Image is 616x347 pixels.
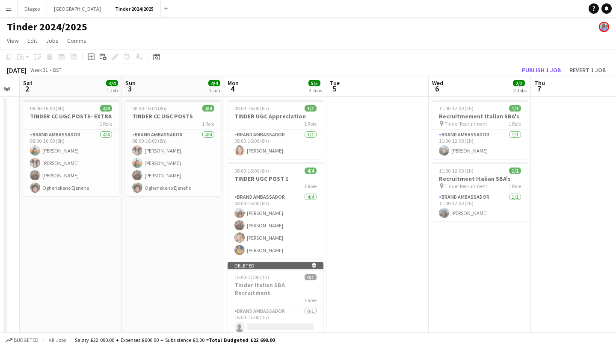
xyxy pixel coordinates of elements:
[106,80,118,86] span: 4/4
[125,112,221,120] h3: TINDER CC UGC POSTS
[226,84,239,94] span: 4
[432,112,528,120] h3: Recruitmement Italian SBA's
[100,121,112,127] span: 1 Role
[28,67,50,73] span: Week 31
[432,192,528,221] app-card-role: Brand Ambassador1/111:00-12:00 (1h)[PERSON_NAME]
[518,65,564,76] button: Publish 1 job
[432,175,528,182] h3: Recruitment Italian SBA's
[228,112,323,120] h3: TINDER UGC Appreciation
[7,37,19,44] span: View
[67,37,86,44] span: Comms
[53,67,62,73] div: BST
[208,80,220,86] span: 4/4
[432,162,528,221] app-job-card: 11:00-12:00 (1h)1/1Recruitment Italian SBA's Tinder Recruitment1 RoleBrand Ambassador1/111:00-12:...
[47,337,68,343] span: All jobs
[42,35,62,46] a: Jobs
[46,37,59,44] span: Jobs
[75,337,275,343] div: Salary £22 090.00 + Expenses £600.00 + Subsistence £0.00 =
[439,105,474,112] span: 11:00-12:00 (1h)
[64,35,90,46] a: Comms
[431,84,443,94] span: 6
[228,306,323,335] app-card-role: Brand Ambassador0/116:00-17:00 (1h)
[209,337,275,343] span: Total Budgeted £22 690.00
[47,0,108,17] button: [GEOGRAPHIC_DATA]
[234,105,269,112] span: 08:00-16:00 (8h)
[566,65,609,76] button: Revert 1 job
[100,105,112,112] span: 4/4
[18,0,47,17] button: Diageo
[509,105,521,112] span: 1/1
[533,84,545,94] span: 7
[7,66,27,74] div: [DATE]
[534,79,545,87] span: Thu
[125,100,221,196] app-job-card: 08:00-16:00 (8h)4/4TINDER CC UGC POSTS1 RoleBrand Ambassador4/408:00-16:00 (8h)[PERSON_NAME][PERS...
[304,121,317,127] span: 1 Role
[444,121,487,127] span: Tinder Recruitment
[513,87,527,94] div: 2 Jobs
[305,105,317,112] span: 1/1
[439,168,474,174] span: 11:00-12:00 (1h)
[599,22,609,32] app-user-avatar: Lucy Hillier
[22,84,33,94] span: 2
[107,87,118,94] div: 1 Job
[432,100,528,159] app-job-card: 11:00-12:00 (1h)1/1Recruitmement Italian SBA's Tinder Recruitment1 RoleBrand Ambassador1/111:00-1...
[234,274,269,280] span: 16:00-17:00 (1h)
[228,162,323,259] app-job-card: 08:00-16:00 (8h)4/4TINDER UGC POST 11 RoleBrand Ambassador4/408:00-16:00 (8h)[PERSON_NAME][PERSON...
[305,168,317,174] span: 4/4
[308,80,320,86] span: 5/5
[7,21,87,33] h1: Tinder 2024/2025
[108,0,161,17] button: Tinder 2024/2025
[3,35,22,46] a: View
[209,87,220,94] div: 1 Job
[228,79,239,87] span: Mon
[228,130,323,159] app-card-role: Brand Ambassador1/108:00-16:00 (8h)[PERSON_NAME]
[23,130,119,196] app-card-role: Brand Ambassador4/408:00-16:00 (8h)[PERSON_NAME][PERSON_NAME][PERSON_NAME]Oghenekeno Ejeneha
[24,35,41,46] a: Edit
[228,175,323,182] h3: TINDER UGC POST 1
[23,112,119,120] h3: TINDER CC UGC POSTS- EXTRA
[132,105,167,112] span: 08:00-16:00 (8h)
[124,84,136,94] span: 3
[444,183,487,189] span: Tinder Recruitment
[329,84,340,94] span: 5
[228,192,323,259] app-card-role: Brand Ambassador4/408:00-16:00 (8h)[PERSON_NAME][PERSON_NAME][PERSON_NAME][PERSON_NAME]
[27,37,37,44] span: Edit
[509,168,521,174] span: 1/1
[228,262,323,269] div: Deleted
[309,87,322,94] div: 2 Jobs
[125,79,136,87] span: Sun
[305,274,317,280] span: 0/1
[330,79,340,87] span: Tue
[228,281,323,297] h3: Tinder Italian SBA Recruitment
[125,130,221,196] app-card-role: Brand Ambassador4/408:00-16:00 (8h)[PERSON_NAME][PERSON_NAME][PERSON_NAME]Oghenekeno Ejeneha
[14,337,38,343] span: Budgeted
[513,80,525,86] span: 2/2
[202,105,214,112] span: 4/4
[432,130,528,159] app-card-role: Brand Ambassador1/111:00-12:00 (1h)[PERSON_NAME]
[234,168,269,174] span: 08:00-16:00 (8h)
[228,100,323,159] app-job-card: 08:00-16:00 (8h)1/1TINDER UGC Appreciation1 RoleBrand Ambassador1/108:00-16:00 (8h)[PERSON_NAME]
[509,183,521,189] span: 1 Role
[23,100,119,196] app-job-card: 08:00-16:00 (8h)4/4TINDER CC UGC POSTS- EXTRA1 RoleBrand Ambassador4/408:00-16:00 (8h)[PERSON_NAM...
[304,297,317,303] span: 1 Role
[202,121,214,127] span: 1 Role
[432,79,443,87] span: Wed
[23,79,33,87] span: Sat
[304,183,317,189] span: 1 Role
[509,121,521,127] span: 1 Role
[4,335,40,345] button: Budgeted
[30,105,65,112] span: 08:00-16:00 (8h)
[228,262,323,335] app-job-card: Deleted 16:00-17:00 (1h)0/1Tinder Italian SBA Recruitment1 RoleBrand Ambassador0/116:00-17:00 (1h)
